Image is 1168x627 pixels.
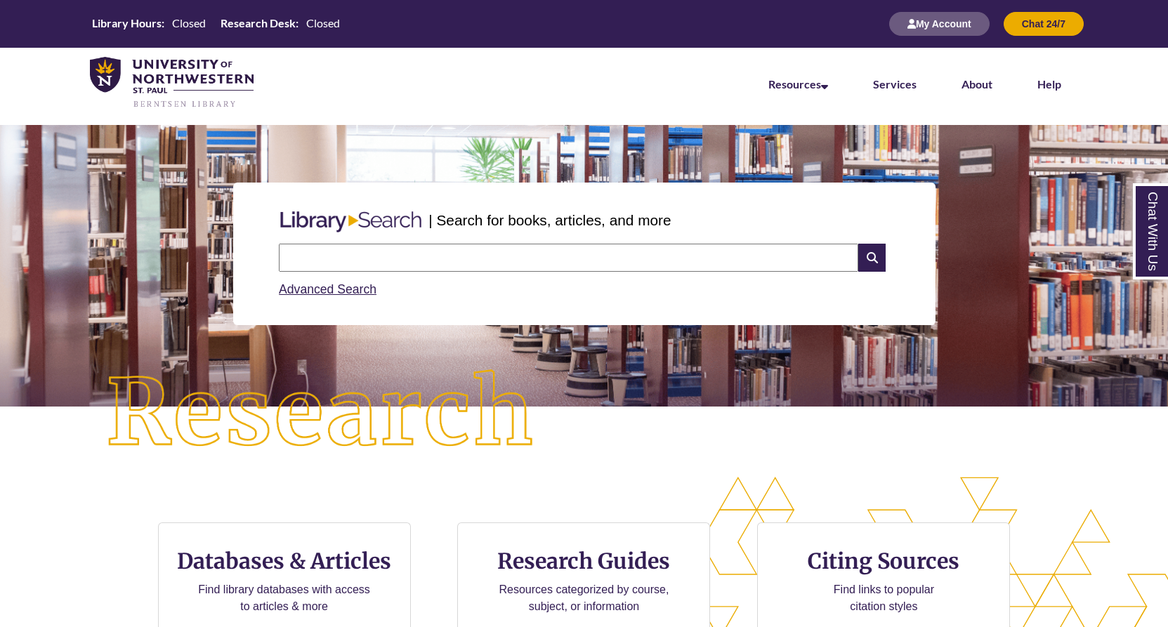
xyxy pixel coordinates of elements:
a: Chat 24/7 [1004,18,1084,29]
img: UNWSP Library Logo [90,57,254,109]
a: Hours Today [86,15,346,32]
span: Closed [172,16,206,29]
th: Library Hours: [86,15,166,31]
button: My Account [889,12,990,36]
p: Resources categorized by course, subject, or information [492,581,676,615]
a: My Account [889,18,990,29]
h3: Citing Sources [799,548,970,574]
table: Hours Today [86,15,346,31]
a: Help [1037,77,1061,91]
th: Research Desk: [215,15,301,31]
i: Search [858,244,885,272]
a: Advanced Search [279,282,376,296]
h3: Databases & Articles [170,548,399,574]
img: Libary Search [273,206,428,238]
button: Chat 24/7 [1004,12,1084,36]
h3: Research Guides [469,548,698,574]
span: Closed [306,16,340,29]
a: About [962,77,992,91]
a: Resources [768,77,828,91]
img: Research [58,322,584,505]
p: Find library databases with access to articles & more [192,581,376,615]
a: Services [873,77,917,91]
p: Find links to popular citation styles [815,581,952,615]
p: | Search for books, articles, and more [428,209,671,231]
